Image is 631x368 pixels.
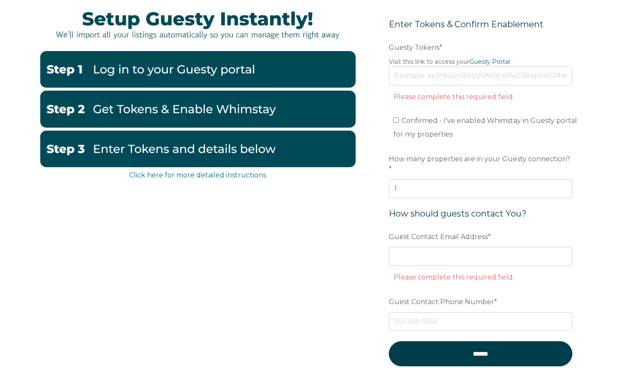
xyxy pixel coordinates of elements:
input: Confirmed - I've enabled Whimstay in Guesty portal for my properties [393,117,399,123]
img: EnterbelowGuesty [40,131,356,167]
span: How many properties are in your Guesty connection? [389,152,570,165]
a: Guesty Portal [470,58,510,66]
span: How should guests contact You? [389,208,526,219]
input: 555-555-5555 [389,312,572,331]
img: Guestystep1-2 [40,51,356,88]
span: Confirmed - I've enabled Whimstay in Guesty portal for my properties [393,117,577,138]
span: Guest Contact Email Address [389,230,488,243]
legend: Visit this link to access your [389,57,572,66]
a: Click here for more detailed instructions [129,171,266,179]
label: Please complete this required field. [393,273,514,281]
img: GuestyTokensandenable [40,91,356,127]
span: Guesty Tokens [389,41,439,54]
input: Example: eyJhbGciOiJIUzI1NiIsInR5cCI6IkpXVCJ9.eyJ0b2tlbklkIjoiNjQ2NjA0ODdiNWE1Njg1NzkyMGNjYThkIiw... [389,66,572,85]
span: Guest Contact Phone Number [389,295,494,308]
label: Please complete this required field. [393,93,514,101]
span: Enter Tokens & Confirm Enablement [389,19,543,29]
